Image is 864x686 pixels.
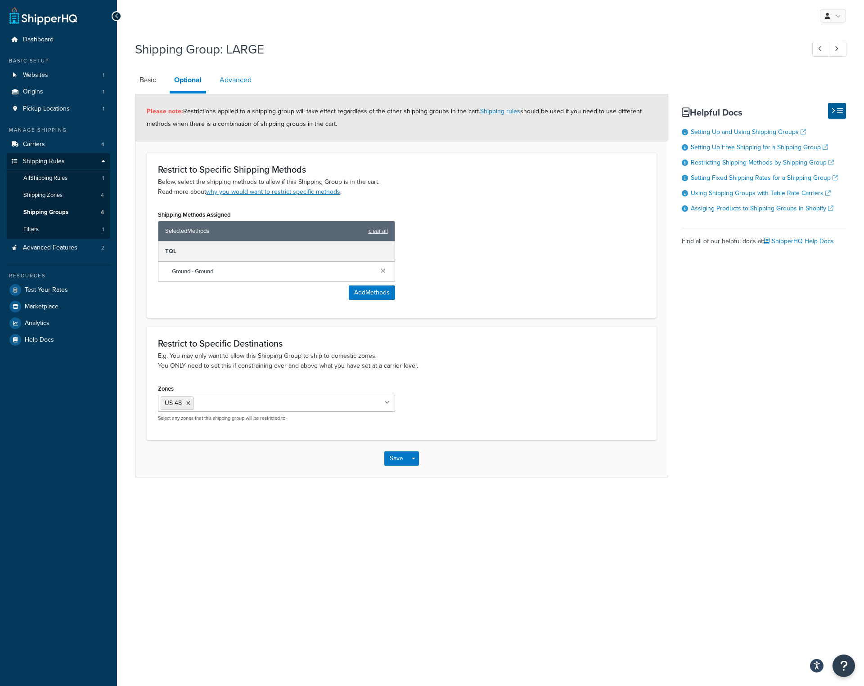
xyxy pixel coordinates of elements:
[7,101,110,117] a: Pickup Locations1
[25,336,54,344] span: Help Docs
[215,69,256,91] a: Advanced
[135,69,161,91] a: Basic
[172,265,373,278] span: Ground - Ground
[764,236,834,246] a: ShipperHQ Help Docs
[103,88,104,96] span: 1
[7,204,110,221] a: Shipping Groups4
[7,240,110,256] a: Advanced Features2
[23,71,48,79] span: Websites
[101,192,104,199] span: 4
[7,136,110,153] li: Carriers
[7,170,110,187] a: AllShipping Rules1
[147,107,183,116] strong: Please note:
[206,187,340,196] a: why you would want to restrict specific methods
[691,158,834,167] a: Restricting Shipping Methods by Shipping Group
[23,226,39,233] span: Filters
[691,188,831,198] a: Using Shipping Groups with Table Rate Carriers
[165,398,182,408] span: US 48
[101,141,104,148] span: 4
[7,136,110,153] a: Carriers4
[828,103,846,119] button: Hide Help Docs
[103,105,104,113] span: 1
[101,209,104,216] span: 4
[158,339,645,348] h3: Restrict to Specific Destinations
[147,107,642,129] span: Restrictions applied to a shipping group will take effect regardless of the other shipping groups...
[25,303,58,311] span: Marketplace
[480,107,520,116] a: Shipping rules
[682,228,846,248] div: Find all of our helpful docs at:
[23,192,63,199] span: Shipping Zones
[7,57,110,65] div: Basic Setup
[23,105,70,113] span: Pickup Locations
[7,240,110,256] li: Advanced Features
[23,141,45,148] span: Carriers
[7,298,110,315] a: Marketplace
[7,332,110,348] a: Help Docs
[158,211,231,218] label: Shipping Methods Assigned
[7,31,110,48] a: Dashboard
[25,320,49,327] span: Analytics
[7,153,110,239] li: Shipping Rules
[7,84,110,100] li: Origins
[7,153,110,170] a: Shipping Rules
[682,107,846,117] h3: Helpful Docs
[369,225,388,237] a: clear all
[7,187,110,204] a: Shipping Zones4
[691,204,833,213] a: Assiging Products to Shipping Groups in Shopify
[102,226,104,233] span: 1
[23,244,77,252] span: Advanced Features
[23,88,43,96] span: Origins
[23,174,67,182] span: All Shipping Rules
[829,42,846,57] a: Next Record
[158,351,645,371] p: E.g. You may only want to allow this Shipping Group to ship to domestic zones. You ONLY need to s...
[7,204,110,221] li: Shipping Groups
[691,127,806,137] a: Setting Up and Using Shipping Groups
[23,158,65,165] span: Shipping Rules
[102,174,104,182] span: 1
[7,101,110,117] li: Pickup Locations
[23,36,54,44] span: Dashboard
[691,173,838,183] a: Setting Fixed Shipping Rates for a Shipping Group
[158,177,645,197] p: Below, select the shipping methods to allow if this Shipping Group is in the cart. Read more about .
[832,655,855,677] button: Open Resource Center
[25,286,68,294] span: Test Your Rates
[170,69,206,94] a: Optional
[7,221,110,238] li: Filters
[691,143,828,152] a: Setting Up Free Shipping for a Shipping Group
[158,241,395,262] div: TQL
[101,244,104,252] span: 2
[158,415,395,422] p: Select any zones that this shipping group will be restricted to
[7,67,110,84] a: Websites1
[23,209,68,216] span: Shipping Groups
[135,40,796,58] h1: Shipping Group: LARGE
[158,165,645,174] h3: Restrict to Specific Shipping Methods
[7,126,110,134] div: Manage Shipping
[812,42,830,57] a: Previous Record
[7,272,110,280] div: Resources
[7,221,110,238] a: Filters1
[165,225,364,237] span: Selected Methods
[7,84,110,100] a: Origins1
[384,451,409,466] button: Save
[7,67,110,84] li: Websites
[7,187,110,204] li: Shipping Zones
[7,315,110,331] a: Analytics
[158,385,174,392] label: Zones
[349,285,395,300] button: AddMethods
[103,71,104,79] span: 1
[7,282,110,298] a: Test Your Rates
